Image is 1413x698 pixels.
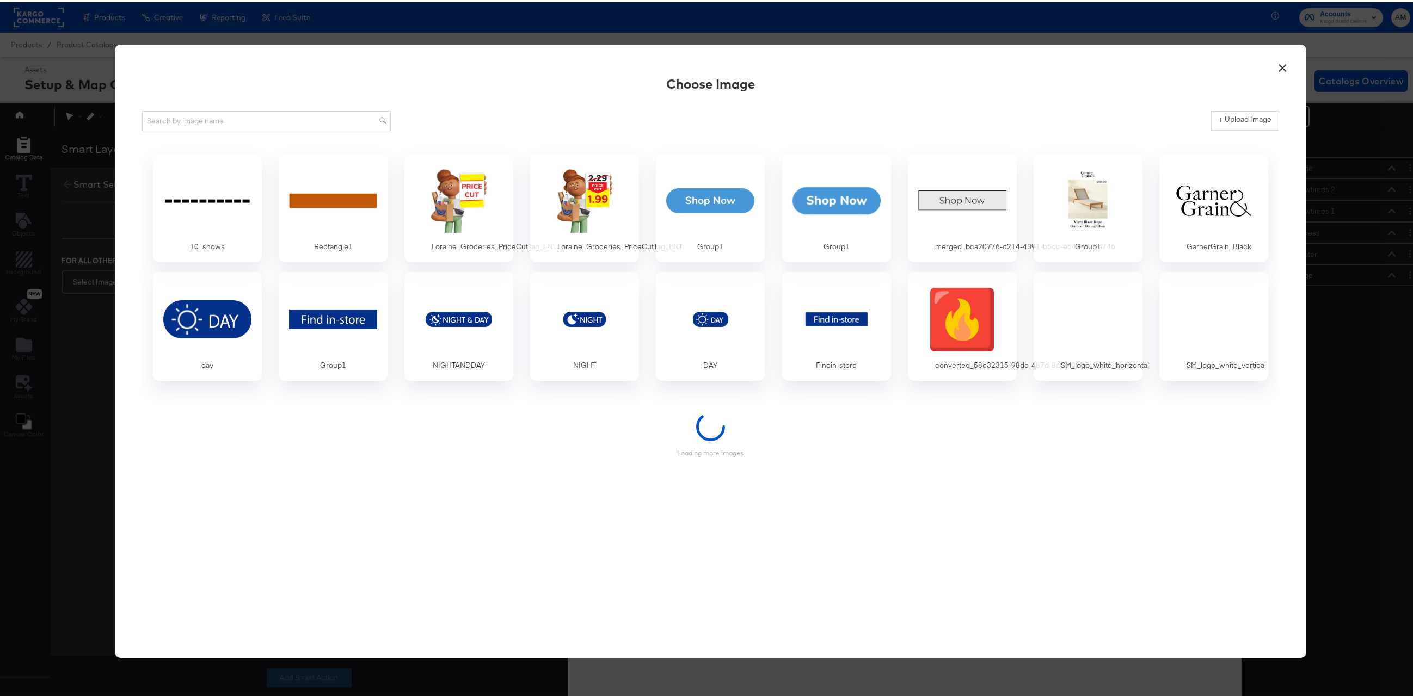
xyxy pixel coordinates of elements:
[935,358,1121,368] div: converted_58c32315-98dc-487d-8a0b-0095c081d88f
[530,270,639,379] div: NIGHT
[153,270,262,379] div: day
[1187,239,1251,250] div: GarnerGrain_Black
[1273,53,1293,73] button: ×
[142,109,391,129] input: Search by image name
[1034,151,1142,260] div: Group1
[1061,239,1115,250] div: Group1
[306,358,360,368] div: Group1
[557,358,612,368] div: NIGHT
[782,270,891,379] div: Findin-store
[1159,270,1268,379] div: SM_logo_white_vertical
[666,72,755,91] div: Choose Image
[404,151,513,260] div: Loraine_Groceries_PriceCutTag_ENT
[908,151,1017,260] div: merged_bca20776-c214-4391-b5dc-e54e4579e746
[908,270,1017,379] div: converted_58c32315-98dc-487d-8a0b-0095c081d88f
[656,151,765,260] div: Group1
[782,151,891,260] div: Group1
[180,358,235,368] div: day
[279,270,388,379] div: Group1
[1219,112,1271,122] label: + Upload Image
[306,239,360,250] div: Rectangle1
[935,239,1115,250] div: merged_bca20776-c214-4391-b5dc-e54e4579e746
[1034,270,1142,379] div: SM_logo_white_horizontal
[809,358,864,368] div: Findin-store
[432,239,557,250] div: Loraine_Groceries_PriceCutTag_ENT
[677,447,744,455] div: Loading more images
[1211,109,1279,128] button: + Upload Image
[180,239,235,250] div: 10_shows
[557,239,683,250] div: Loraine_Groceries_PriceCutTag_ENT
[656,270,765,379] div: DAY
[530,151,639,260] div: Loraine_Groceries_PriceCutTag_ENT
[153,151,262,260] div: 10_shows
[432,358,486,368] div: NIGHTANDDAY
[809,239,864,250] div: Group1
[1159,151,1268,260] div: GarnerGrain_Black
[683,358,738,368] div: DAY
[279,151,388,260] div: Rectangle1
[1061,358,1149,368] div: SM_logo_white_horizontal
[683,239,738,250] div: Group1
[1187,358,1266,368] div: SM_logo_white_vertical
[404,270,513,379] div: NIGHTANDDAY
